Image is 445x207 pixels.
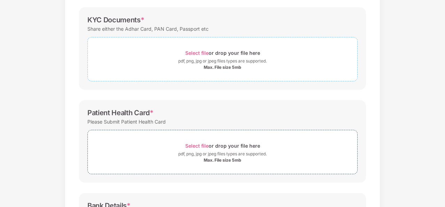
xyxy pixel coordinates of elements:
[178,58,267,65] div: pdf, png, jpg or jpeg files types are supported.
[87,24,209,34] div: Share either the Adhar Card, PAN Card, Passport etc
[88,135,357,169] span: Select fileor drop your file herepdf, png, jpg or jpeg files types are supported.Max. File size 5mb
[185,48,260,58] div: or drop your file here
[88,43,357,76] span: Select fileor drop your file herepdf, png, jpg or jpeg files types are supported.Max. File size 5mb
[185,50,209,56] span: Select file
[87,16,145,24] div: KYC Documents
[87,117,166,126] div: Please Submit Patient Health Card
[87,109,154,117] div: Patient Health Card
[204,65,241,70] div: Max. File size 5mb
[185,141,260,150] div: or drop your file here
[204,157,241,163] div: Max. File size 5mb
[185,143,209,149] span: Select file
[178,150,267,157] div: pdf, png, jpg or jpeg files types are supported.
